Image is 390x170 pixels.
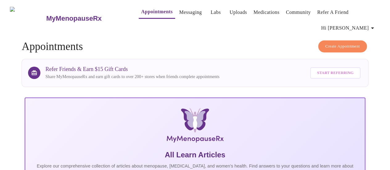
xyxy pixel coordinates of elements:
h4: Appointments [22,40,368,53]
h3: Refer Friends & Earn $15 Gift Cards [45,66,219,73]
button: Refer a Friend [315,6,351,19]
span: Start Referring [317,69,353,77]
img: MyMenopauseRx Logo [81,108,308,145]
button: Messaging [177,6,204,19]
img: MyMenopauseRx Logo [10,7,45,30]
h5: All Learn Articles [30,150,359,160]
a: Appointments [141,7,173,16]
a: Community [286,8,311,17]
button: Community [283,6,313,19]
button: Medications [251,6,282,19]
a: Start Referring [309,64,362,82]
span: Hi [PERSON_NAME] [321,24,376,32]
span: Create Appointment [325,43,360,50]
a: Refer a Friend [317,8,349,17]
button: Hi [PERSON_NAME] [319,22,379,34]
a: MyMenopauseRx [45,8,126,29]
a: Labs [211,8,221,17]
h3: MyMenopauseRx [46,15,102,23]
p: Share MyMenopauseRx and earn gift cards to over 200+ stores when friends complete appointments [45,74,219,80]
a: Medications [253,8,279,17]
button: Appointments [139,6,175,19]
a: Messaging [179,8,202,17]
button: Create Appointment [318,40,367,52]
button: Uploads [227,6,250,19]
button: Labs [206,6,226,19]
button: Start Referring [310,67,360,79]
a: Uploads [230,8,247,17]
